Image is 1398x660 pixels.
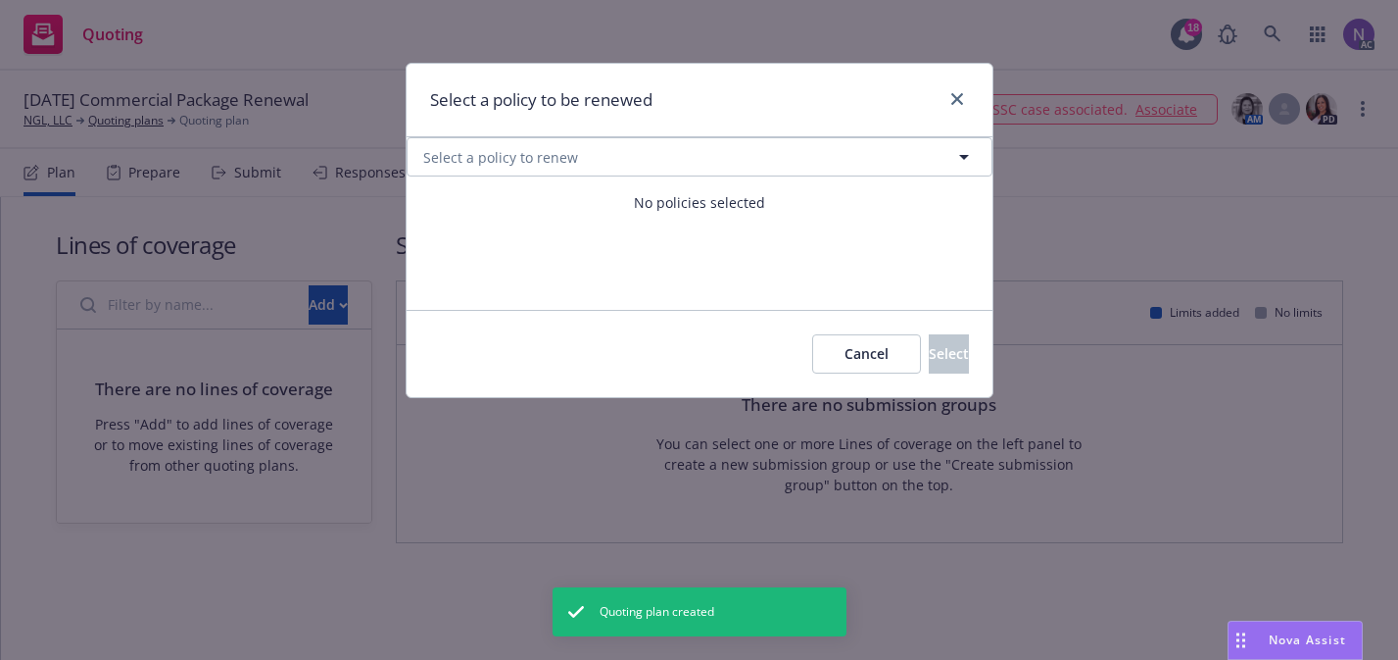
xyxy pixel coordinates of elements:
button: Select a policy to renew [407,137,992,177]
div: No policies selected [407,177,992,228]
span: Select [929,344,969,363]
div: Drag to move [1229,622,1253,659]
span: Quoting plan created [600,603,714,621]
h1: Select a policy to be renewed [430,87,652,113]
span: Cancel [844,344,889,363]
span: Select a policy to renew [423,147,578,168]
button: Nova Assist [1228,621,1363,660]
span: Nova Assist [1269,632,1346,648]
a: close [945,87,969,111]
button: Cancel [812,334,921,374]
button: Select [929,334,969,374]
